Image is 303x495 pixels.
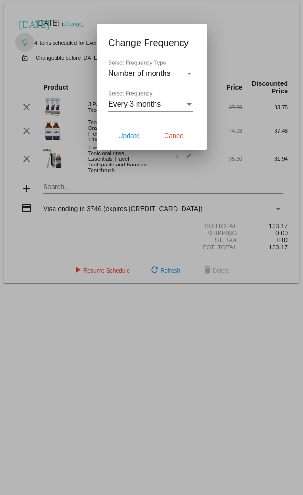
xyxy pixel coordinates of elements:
h1: Change Frequency [108,35,195,50]
button: Update [108,127,150,144]
button: Cancel [154,127,195,144]
span: Every 3 months [108,100,161,108]
mat-select: Select Frequency Type [108,69,193,78]
span: Update [118,132,139,139]
span: Cancel [164,132,185,139]
mat-select: Select Frequency [108,100,193,109]
span: Number of months [108,69,171,77]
